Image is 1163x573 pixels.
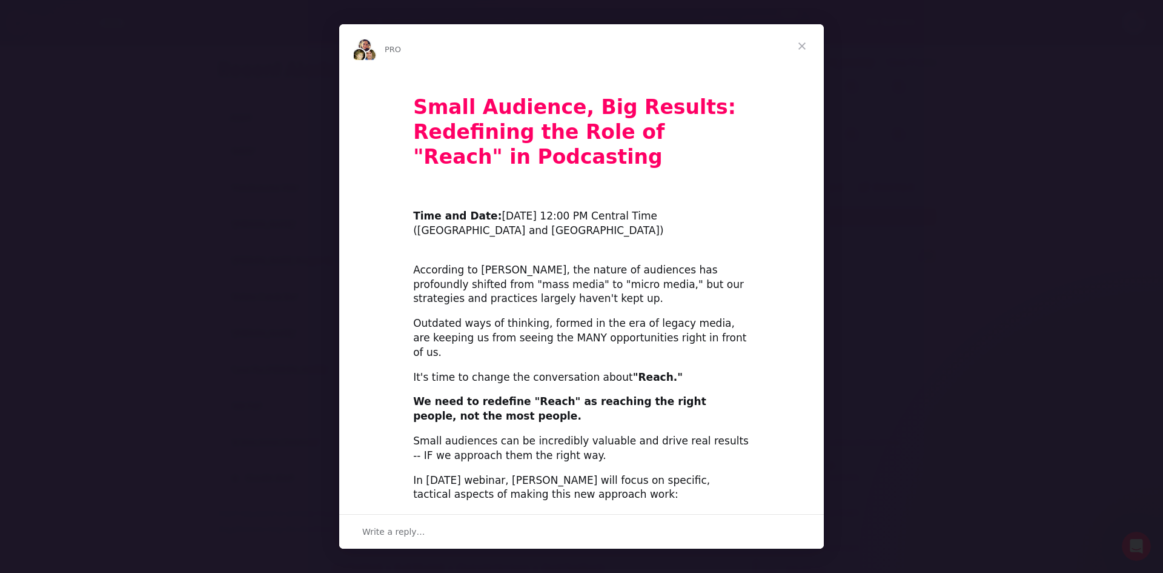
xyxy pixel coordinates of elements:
[633,371,683,383] b: "Reach."
[413,95,736,169] b: Small Audience, Big Results: Redefining the Role of "Reach" in Podcasting
[413,317,750,360] div: Outdated ways of thinking, formed in the era of legacy media, are keeping us from seeing the MANY...
[413,249,750,306] div: According to [PERSON_NAME], the nature of audiences has profoundly shifted from "mass media" to "...
[413,474,750,503] div: In [DATE] webinar, [PERSON_NAME] will focus on specific, tactical aspects of making this new appr...
[413,370,750,385] div: It's time to change the conversation about
[413,210,502,222] b: Time and Date:
[413,434,750,463] div: Small audiences can be incredibly valuable and drive real results -- IF we approach them the righ...
[339,514,824,549] div: Open conversation and reply
[362,48,377,62] img: Dave avatar
[780,24,824,68] span: Close
[413,395,706,422] b: We need to redefine "Reach" as reaching the right people, not the most people.
[413,195,750,238] div: ​ [DATE] 12:00 PM Central Time ([GEOGRAPHIC_DATA] and [GEOGRAPHIC_DATA])
[362,524,425,540] span: Write a reply…
[385,45,401,54] span: PRO
[352,48,366,62] img: Barbara avatar
[357,38,372,53] img: Sydney avatar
